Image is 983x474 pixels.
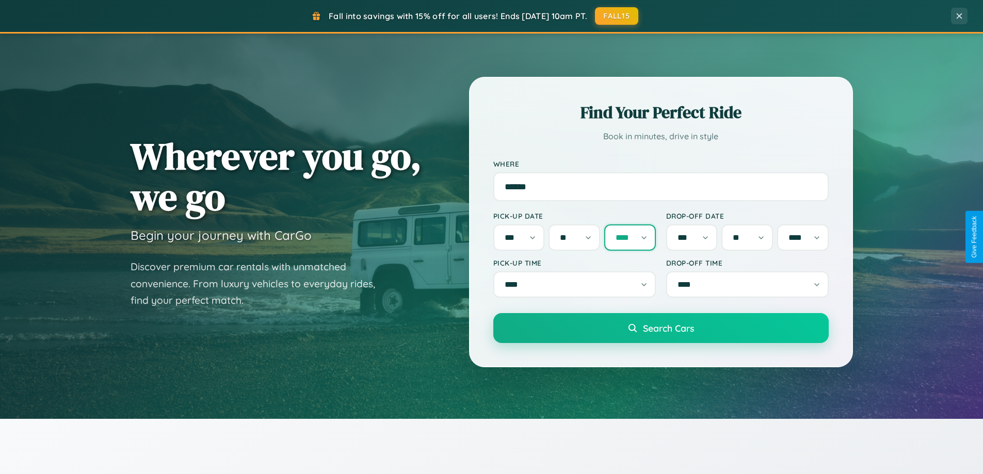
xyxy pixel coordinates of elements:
h3: Begin your journey with CarGo [131,227,312,243]
p: Discover premium car rentals with unmatched convenience. From luxury vehicles to everyday rides, ... [131,258,389,309]
label: Where [493,159,829,168]
span: Search Cars [643,322,694,334]
label: Drop-off Time [666,258,829,267]
p: Book in minutes, drive in style [493,129,829,144]
label: Drop-off Date [666,211,829,220]
label: Pick-up Date [493,211,656,220]
span: Fall into savings with 15% off for all users! Ends [DATE] 10am PT. [329,11,587,21]
button: FALL15 [595,7,638,25]
h1: Wherever you go, we go [131,136,422,217]
div: Give Feedback [971,216,978,258]
h2: Find Your Perfect Ride [493,101,829,124]
label: Pick-up Time [493,258,656,267]
button: Search Cars [493,313,829,343]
